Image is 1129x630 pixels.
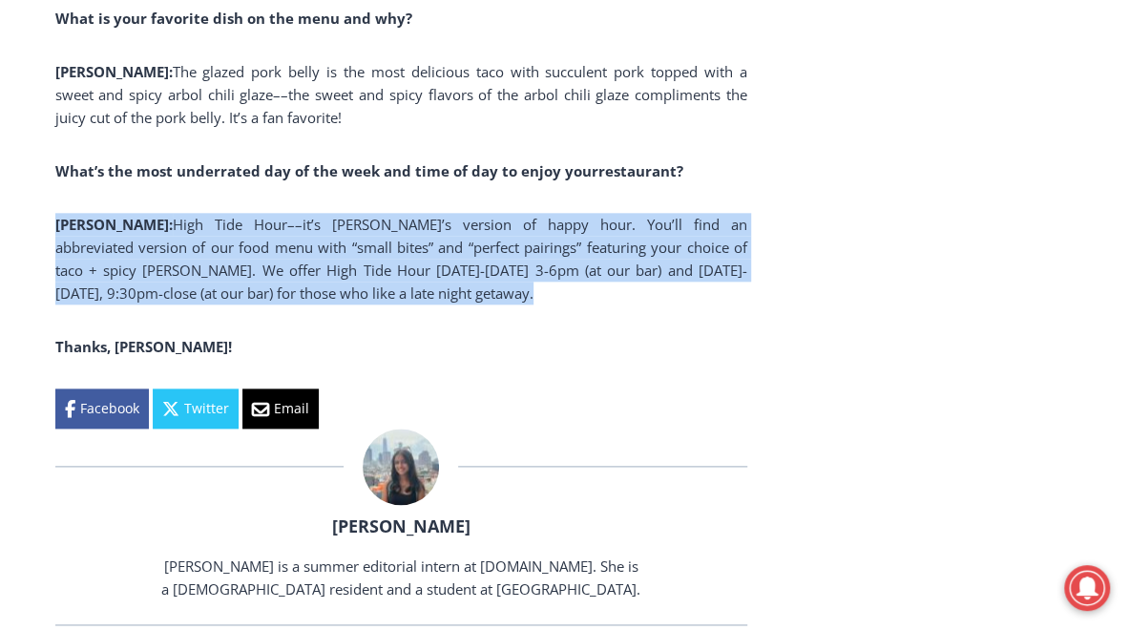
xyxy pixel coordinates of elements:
[158,555,643,600] p: [PERSON_NAME] is a summer editorial intern at [DOMAIN_NAME]. She is a [DEMOGRAPHIC_DATA] resident...
[55,9,412,28] b: What is your favorite dish on the menu and why?
[55,161,598,180] b: What’s the most underrated day of the week and time of day to enjoy your
[499,190,885,233] span: Intern @ [DOMAIN_NAME]
[6,197,187,269] span: Open Tues. - Sun. [PHONE_NUMBER]
[55,62,747,127] span: The glazed pork belly is the most delicious taco with succulent pork topped with a sweet and spic...
[1,192,192,238] a: Open Tues. - Sun. [PHONE_NUMBER]
[459,185,925,238] a: Intern @ [DOMAIN_NAME]
[598,161,683,180] b: restaurant?
[55,215,173,234] strong: [PERSON_NAME]:
[153,388,239,429] a: Twitter
[196,119,271,228] div: "clearly one of the favorites in the [GEOGRAPHIC_DATA] neighborhood"
[55,388,149,429] a: Facebook
[55,337,232,356] strong: Thanks, [PERSON_NAME]!
[242,388,319,429] a: Email
[482,1,902,185] div: "[PERSON_NAME] and I covered the [DATE] Parade, which was a really eye opening experience as I ha...
[55,62,173,81] strong: [PERSON_NAME]:
[55,215,747,303] span: High Tide Hour––it’s [PERSON_NAME]’s version of happy hour. You’ll find an abbreviated version of...
[363,429,439,505] img: (PHOTO: MyRye.com Intern and Editor Anika Kini. Contributed.)
[332,514,470,537] a: [PERSON_NAME]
